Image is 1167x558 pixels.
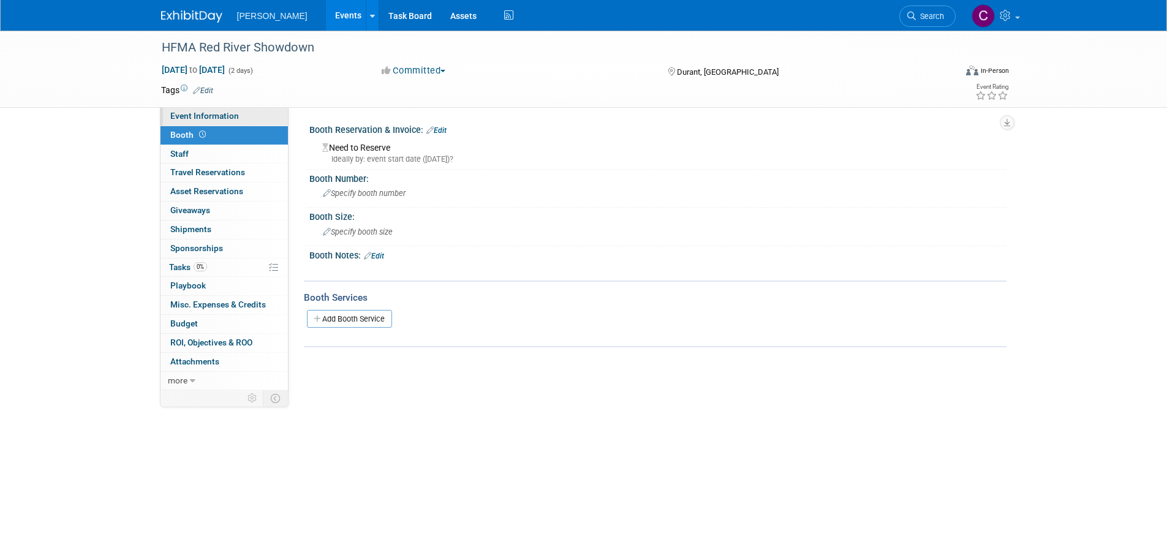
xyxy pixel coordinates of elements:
[161,372,288,390] a: more
[170,356,219,366] span: Attachments
[161,126,288,145] a: Booth
[309,170,1006,185] div: Booth Number:
[972,4,995,28] img: Chris Cobb
[307,310,392,328] a: Add Booth Service
[169,262,207,272] span: Tasks
[426,126,447,135] a: Edit
[170,337,252,347] span: ROI, Objectives & ROO
[677,67,779,77] span: Durant, [GEOGRAPHIC_DATA]
[323,189,406,198] span: Specify booth number
[916,12,944,21] span: Search
[161,10,222,23] img: ExhibitDay
[899,6,956,27] a: Search
[161,107,288,126] a: Event Information
[309,208,1006,223] div: Booth Size:
[242,390,263,406] td: Personalize Event Tab Strip
[975,84,1008,90] div: Event Rating
[161,145,288,164] a: Staff
[193,86,213,95] a: Edit
[309,121,1006,137] div: Booth Reservation & Invoice:
[161,183,288,201] a: Asset Reservations
[319,138,997,165] div: Need to Reserve
[187,65,199,75] span: to
[161,164,288,182] a: Travel Reservations
[170,111,239,121] span: Event Information
[170,281,206,290] span: Playbook
[194,262,207,271] span: 0%
[170,224,211,234] span: Shipments
[168,375,187,385] span: more
[227,67,253,75] span: (2 days)
[170,149,189,159] span: Staff
[170,300,266,309] span: Misc. Expenses & Credits
[161,64,225,75] span: [DATE] [DATE]
[883,64,1010,82] div: Event Format
[161,202,288,220] a: Giveaways
[161,258,288,277] a: Tasks0%
[170,205,210,215] span: Giveaways
[309,246,1006,262] div: Booth Notes:
[263,390,288,406] td: Toggle Event Tabs
[161,334,288,352] a: ROI, Objectives & ROO
[304,291,1006,304] div: Booth Services
[377,64,450,77] button: Committed
[170,319,198,328] span: Budget
[161,277,288,295] a: Playbook
[980,66,1009,75] div: In-Person
[161,84,213,96] td: Tags
[161,239,288,258] a: Sponsorships
[237,11,308,21] span: [PERSON_NAME]
[170,167,245,177] span: Travel Reservations
[170,186,243,196] span: Asset Reservations
[170,130,208,140] span: Booth
[161,296,288,314] a: Misc. Expenses & Credits
[364,252,384,260] a: Edit
[197,130,208,139] span: Booth not reserved yet
[966,66,978,75] img: Format-Inperson.png
[161,353,288,371] a: Attachments
[322,154,997,165] div: Ideally by: event start date ([DATE])?
[161,315,288,333] a: Budget
[157,37,937,59] div: HFMA Red River Showdown
[170,243,223,253] span: Sponsorships
[161,221,288,239] a: Shipments
[323,227,393,236] span: Specify booth size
